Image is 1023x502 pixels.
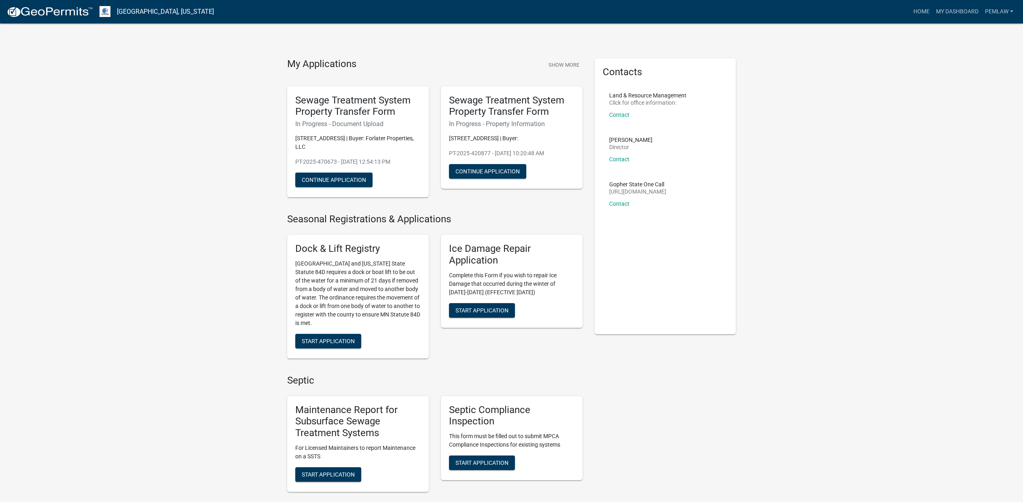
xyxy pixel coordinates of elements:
[609,93,686,98] p: Land & Resource Management
[603,66,728,78] h5: Contacts
[295,134,421,151] p: [STREET_ADDRESS] | Buyer: Forlater Properties, LLC
[449,95,574,118] h5: Sewage Treatment System Property Transfer Form
[117,5,214,19] a: [GEOGRAPHIC_DATA], [US_STATE]
[449,164,526,179] button: Continue Application
[609,156,629,162] a: Contact
[295,95,421,118] h5: Sewage Treatment System Property Transfer Form
[609,137,652,143] p: [PERSON_NAME]
[449,432,574,449] p: This form must be filled out to submit MPCA Compliance Inspections for existing systems
[609,144,652,150] p: Director
[100,6,110,17] img: Otter Tail County, Minnesota
[295,334,361,348] button: Start Application
[449,303,515,318] button: Start Application
[609,200,629,207] a: Contact
[295,404,421,439] h5: Maintenance Report for Subsurface Sewage Treatment Systems
[455,460,508,466] span: Start Application
[302,337,355,344] span: Start Application
[449,456,515,470] button: Start Application
[295,120,421,128] h6: In Progress - Document Upload
[449,271,574,297] p: Complete this Form if you wish to repair Ice Damage that occurred during the winter of [DATE]-[DA...
[449,134,574,143] p: [STREET_ADDRESS] | Buyer:
[449,120,574,128] h6: In Progress - Property Information
[287,375,582,386] h4: Septic
[609,181,666,187] p: Gopher State One Call
[933,4,982,19] a: My Dashboard
[449,149,574,158] p: PT-2025-420877 - [DATE] 10:20:48 AM
[609,100,686,105] p: Click for office information:
[609,112,629,118] a: Contact
[295,173,373,187] button: Continue Application
[295,467,361,482] button: Start Application
[287,213,582,225] h4: Seasonal Registrations & Applications
[982,4,1017,19] a: Pemlaw
[455,307,508,313] span: Start Application
[449,243,574,266] h5: Ice Damage Repair Application
[295,444,421,461] p: For Licensed Maintainers to report Maintenance on a SSTS
[295,243,421,255] h5: Dock & Lift Registry
[302,471,355,478] span: Start Application
[449,404,574,428] h5: Septic Compliance Inspection
[295,259,421,327] p: [GEOGRAPHIC_DATA] and [US_STATE] State Statute 84D requires a dock or boat lift to be out of the ...
[609,189,666,194] p: [URL][DOMAIN_NAME]
[545,58,582,72] button: Show More
[287,58,356,70] h4: My Applications
[295,158,421,166] p: PT-2025-470673 - [DATE] 12:54:13 PM
[910,4,933,19] a: Home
